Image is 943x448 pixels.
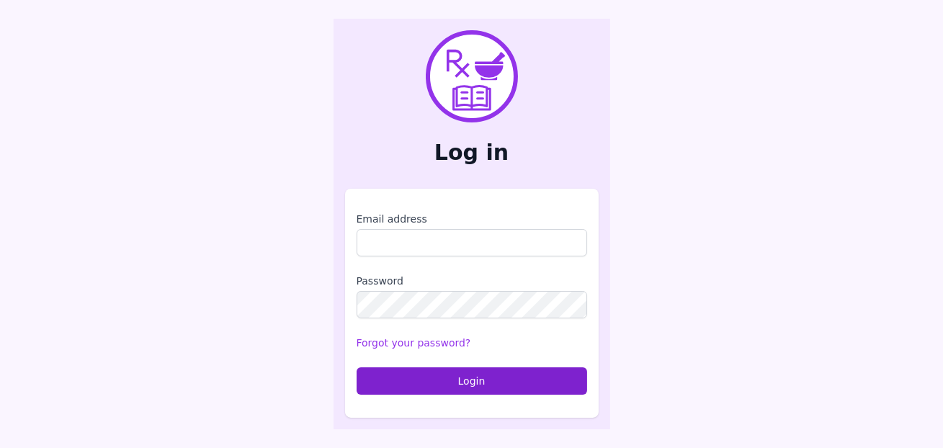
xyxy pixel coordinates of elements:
[357,212,587,226] label: Email address
[357,367,587,395] button: Login
[345,140,599,166] h2: Log in
[357,274,587,288] label: Password
[426,30,518,122] img: PharmXellence Logo
[357,337,471,349] a: Forgot your password?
